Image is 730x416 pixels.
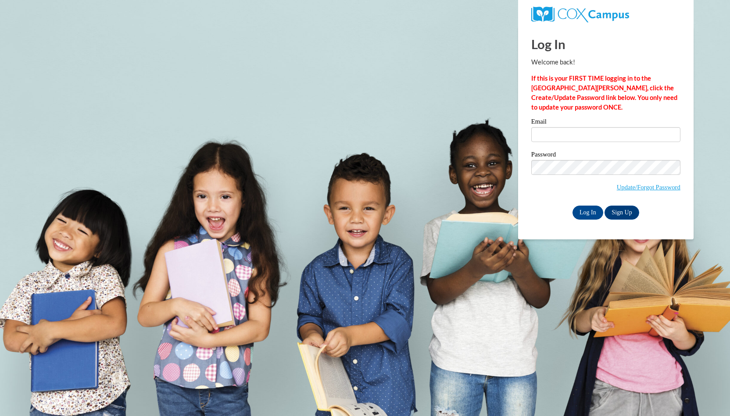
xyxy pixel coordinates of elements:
[531,35,680,53] h1: Log In
[531,57,680,67] p: Welcome back!
[531,10,629,18] a: COX Campus
[617,184,680,191] a: Update/Forgot Password
[605,206,639,220] a: Sign Up
[531,7,629,22] img: COX Campus
[531,118,680,127] label: Email
[531,151,680,160] label: Password
[573,206,603,220] input: Log In
[531,75,677,111] strong: If this is your FIRST TIME logging in to the [GEOGRAPHIC_DATA][PERSON_NAME], click the Create/Upd...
